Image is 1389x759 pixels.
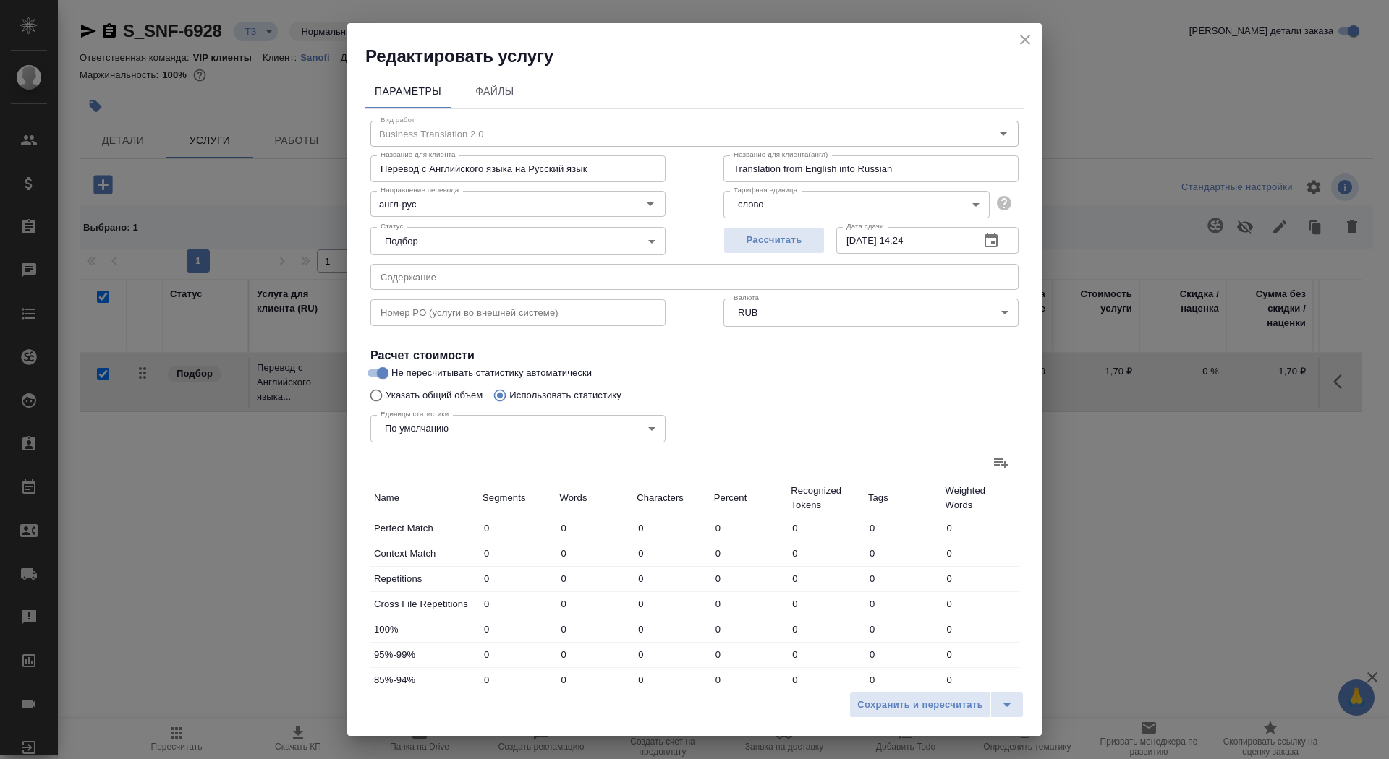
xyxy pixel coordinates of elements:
input: ✎ Введи что-нибудь [710,593,788,614]
input: ✎ Введи что-нибудь [710,619,788,640]
p: Characters [637,491,707,505]
input: ✎ Введи что-нибудь [479,568,556,589]
div: Подбор [370,227,666,254]
input: ✎ Введи что-нибудь [633,644,710,665]
button: Сохранить и пересчитать [849,692,991,718]
div: RUB [723,299,1019,326]
button: close [1014,29,1036,51]
p: Tags [868,491,938,505]
p: 95%-99% [374,648,475,662]
input: ✎ Введи что-нибудь [479,543,556,564]
p: Segments [483,491,553,505]
div: По умолчанию [370,415,666,442]
input: ✎ Введи что-нибудь [710,644,788,665]
input: ✎ Введи что-нибудь [865,568,942,589]
input: ✎ Введи что-нибудь [556,568,634,589]
input: ✎ Введи что-нибудь [787,669,865,690]
button: RUB [734,306,762,319]
input: ✎ Введи что-нибудь [865,593,942,614]
div: слово [723,191,990,218]
input: ✎ Введи что-нибудь [710,568,788,589]
button: Рассчитать [723,227,825,254]
p: Words [560,491,630,505]
input: ✎ Введи что-нибудь [865,669,942,690]
div: split button [849,692,1024,718]
input: ✎ Введи что-нибудь [865,518,942,539]
label: Добавить статистику [984,445,1019,480]
input: ✎ Введи что-нибудь [556,593,634,614]
input: ✎ Введи что-нибудь [941,669,1019,690]
button: слово [734,198,768,210]
input: ✎ Введи что-нибудь [865,644,942,665]
input: ✎ Введи что-нибудь [710,543,788,564]
input: ✎ Введи что-нибудь [633,518,710,539]
button: Open [640,194,660,214]
input: ✎ Введи что-нибудь [865,543,942,564]
input: ✎ Введи что-нибудь [479,644,556,665]
p: 100% [374,622,475,637]
input: ✎ Введи что-нибудь [556,644,634,665]
button: По умолчанию [381,422,453,434]
span: Файлы [460,82,530,100]
input: ✎ Введи что-нибудь [865,619,942,640]
span: Рассчитать [731,232,817,249]
button: Подбор [381,235,422,247]
input: ✎ Введи что-нибудь [479,518,556,539]
p: Context Match [374,546,475,561]
input: ✎ Введи что-нибудь [941,644,1019,665]
p: Name [374,491,475,505]
p: Recognized Tokens [791,484,861,513]
p: 85%-94% [374,673,475,687]
p: Cross File Repetitions [374,597,475,612]
input: ✎ Введи что-нибудь [787,518,865,539]
input: ✎ Введи что-нибудь [941,543,1019,564]
p: Repetitions [374,572,475,586]
input: ✎ Введи что-нибудь [479,619,556,640]
input: ✎ Введи что-нибудь [633,669,710,690]
input: ✎ Введи что-нибудь [556,518,634,539]
input: ✎ Введи что-нибудь [941,568,1019,589]
h2: Редактировать услугу [365,45,1042,68]
input: ✎ Введи что-нибудь [710,518,788,539]
p: Perfect Match [374,521,475,536]
span: Параметры [373,82,443,100]
input: ✎ Введи что-нибудь [633,593,710,614]
input: ✎ Введи что-нибудь [787,593,865,614]
input: ✎ Введи что-нибудь [556,619,634,640]
input: ✎ Введи что-нибудь [710,669,788,690]
input: ✎ Введи что-нибудь [633,543,710,564]
input: ✎ Введи что-нибудь [787,543,865,564]
input: ✎ Введи что-нибудь [633,568,710,589]
input: ✎ Введи что-нибудь [941,593,1019,614]
input: ✎ Введи что-нибудь [479,669,556,690]
input: ✎ Введи что-нибудь [556,669,634,690]
input: ✎ Введи что-нибудь [633,619,710,640]
input: ✎ Введи что-нибудь [479,593,556,614]
input: ✎ Введи что-нибудь [787,568,865,589]
span: Сохранить и пересчитать [857,697,983,713]
p: Weighted Words [945,484,1015,513]
input: ✎ Введи что-нибудь [941,518,1019,539]
input: ✎ Введи что-нибудь [556,543,634,564]
span: Не пересчитывать статистику автоматически [391,366,592,380]
input: ✎ Введи что-нибудь [941,619,1019,640]
input: ✎ Введи что-нибудь [787,619,865,640]
p: Percent [714,491,784,505]
h4: Расчет стоимости [370,347,1019,364]
input: ✎ Введи что-нибудь [787,644,865,665]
